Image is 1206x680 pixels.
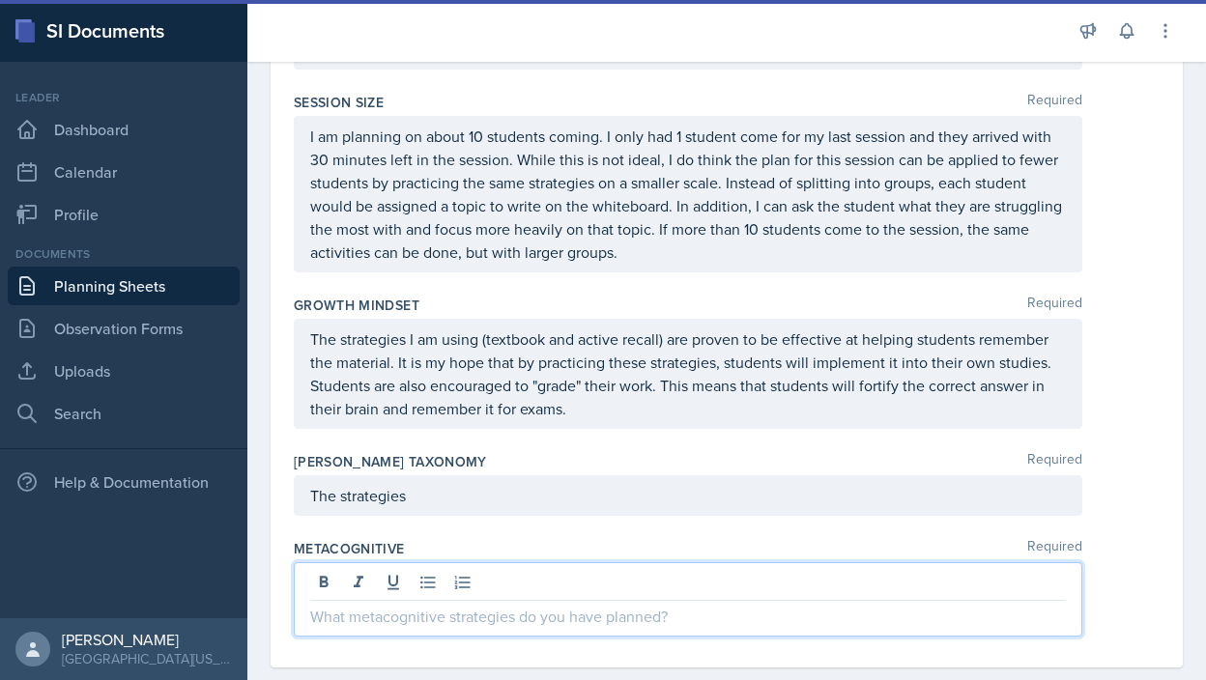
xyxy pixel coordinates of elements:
a: Profile [8,195,240,234]
a: Observation Forms [8,309,240,348]
label: Growth Mindset [294,296,419,315]
p: The strategies I am using (textbook and active recall) are proven to be effective at helping stud... [310,327,1066,420]
p: The strategies [310,484,1066,507]
label: Session Size [294,93,384,112]
a: Planning Sheets [8,267,240,305]
span: Required [1027,539,1082,558]
label: [PERSON_NAME] Taxonomy [294,452,487,471]
div: Leader [8,89,240,106]
a: Dashboard [8,110,240,149]
div: [GEOGRAPHIC_DATA][US_STATE] [62,649,232,668]
span: Required [1027,296,1082,315]
label: Metacognitive [294,539,405,558]
span: Required [1027,452,1082,471]
a: Search [8,394,240,433]
div: [PERSON_NAME] [62,630,232,649]
div: Documents [8,245,240,263]
div: Help & Documentation [8,463,240,501]
span: Required [1027,93,1082,112]
p: I am planning on about 10 students coming. I only had 1 student come for my last session and they... [310,125,1066,264]
a: Uploads [8,352,240,390]
a: Calendar [8,153,240,191]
